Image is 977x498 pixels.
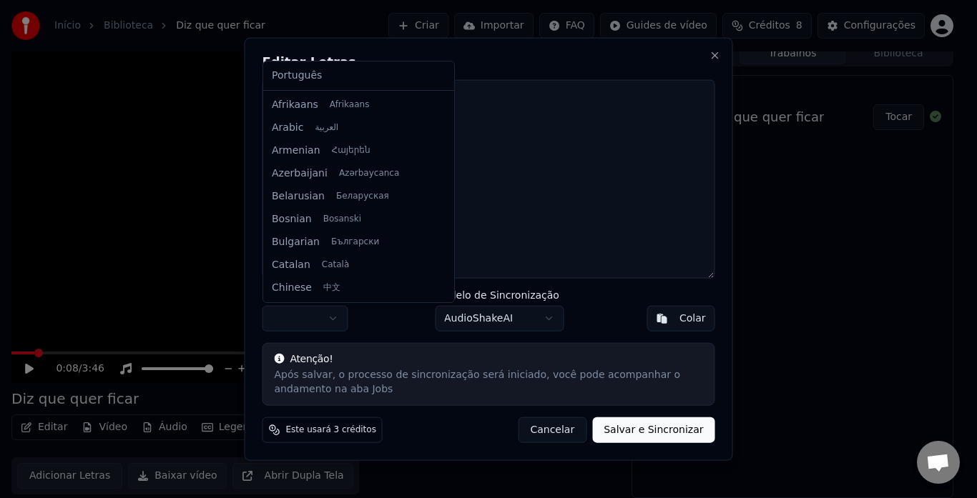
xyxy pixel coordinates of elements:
[332,145,370,156] span: Հայերեն
[272,144,320,158] span: Armenian
[272,281,312,295] span: Chinese
[330,99,370,111] span: Afrikaans
[323,214,361,225] span: Bosanski
[339,168,399,179] span: Azərbaycanca
[272,166,328,181] span: Azerbaijani
[272,98,318,112] span: Afrikaans
[272,258,310,272] span: Catalan
[272,121,303,135] span: Arabic
[336,191,389,202] span: Беларуская
[272,235,320,249] span: Bulgarian
[272,212,312,226] span: Bosnian
[315,122,338,134] span: العربية
[272,69,322,83] span: Português
[322,259,349,271] span: Català
[272,189,325,204] span: Belarusian
[323,282,340,294] span: 中文
[331,236,379,248] span: Български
